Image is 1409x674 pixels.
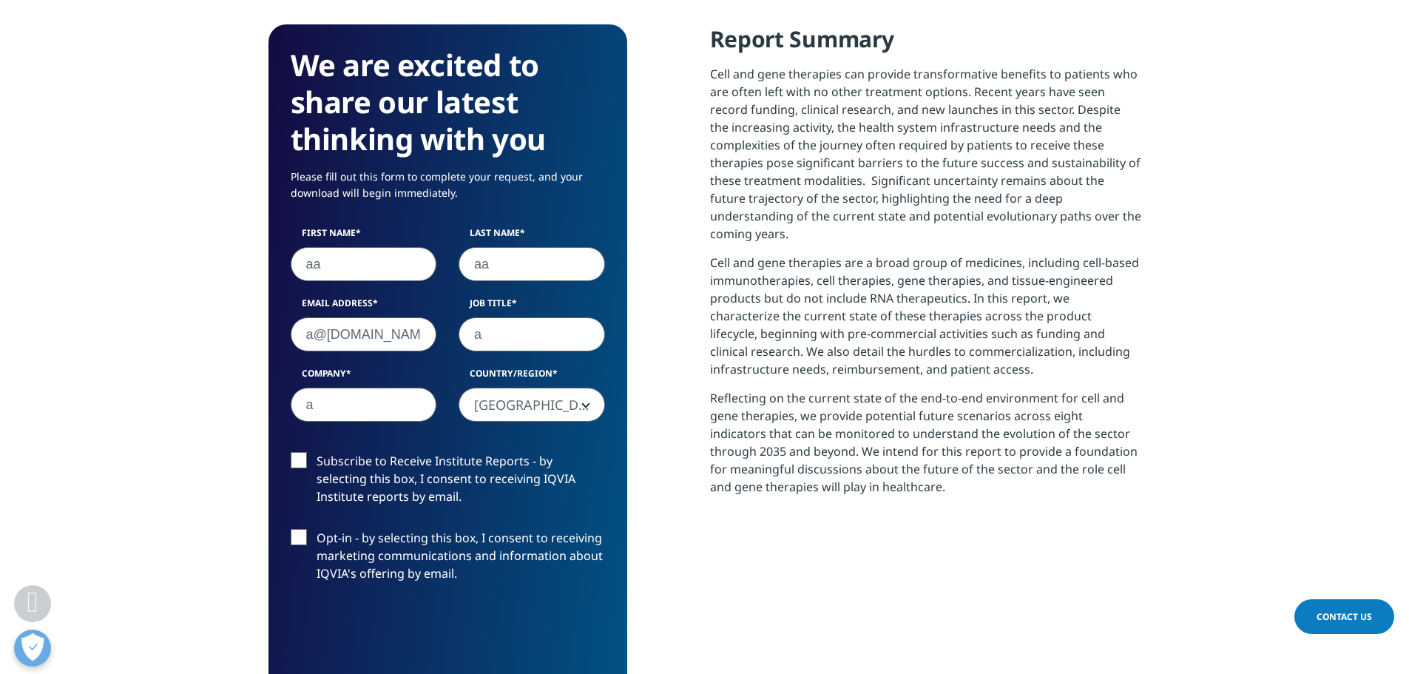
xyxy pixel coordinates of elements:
label: First Name [291,226,437,247]
p: Please fill out this form to complete your request, and your download will begin immediately. [291,169,605,212]
label: Last Name [459,226,605,247]
label: Company [291,367,437,388]
label: Opt-in - by selecting this box, I consent to receiving marketing communications and information a... [291,529,605,590]
label: Country/Region [459,367,605,388]
button: 개방형 기본 설정 [14,630,51,667]
p: Reflecting on the current state of the end-to-end environment for cell and gene therapies, we pro... [710,389,1141,507]
h3: We are excited to share our latest thinking with you [291,47,605,158]
iframe: reCAPTCHA [291,606,516,664]
p: Cell and gene therapies are a broad group of medicines, including cell-based immunotherapies, cel... [710,254,1141,389]
span: Contact Us [1317,610,1372,623]
span: United States [459,388,604,422]
label: Email Address [291,297,437,317]
label: Job Title [459,297,605,317]
span: United States [459,388,605,422]
h4: Report Summary [710,24,1141,65]
a: Contact Us [1294,599,1394,634]
label: Subscribe to Receive Institute Reports - by selecting this box, I consent to receiving IQVIA Inst... [291,452,605,513]
p: Cell and gene therapies can provide transformative benefits to patients who are often left with n... [710,65,1141,254]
